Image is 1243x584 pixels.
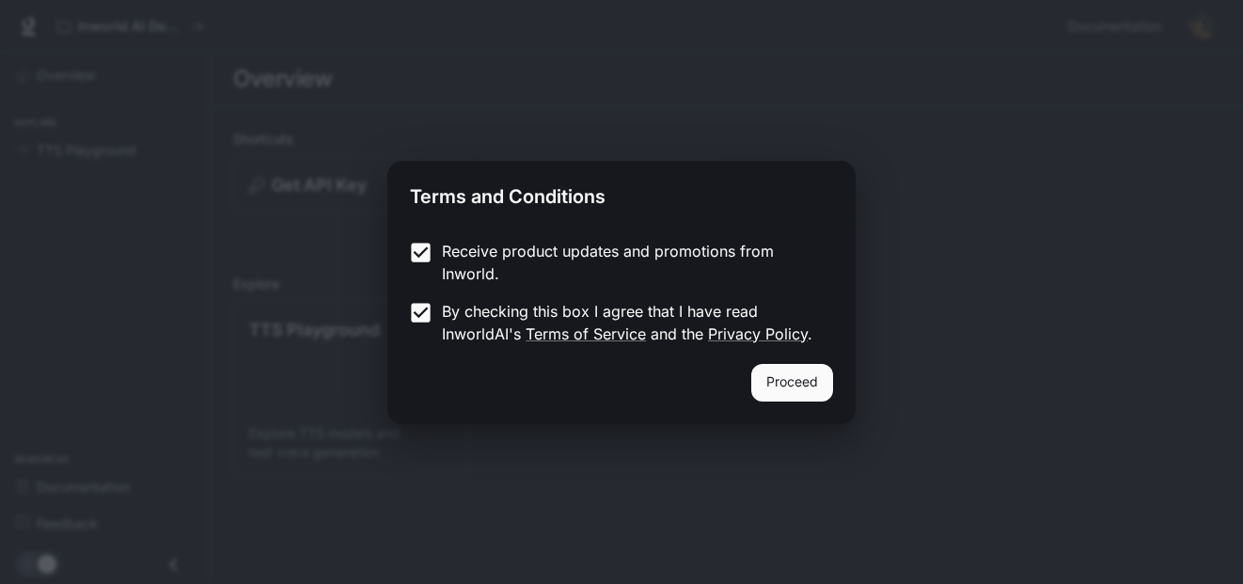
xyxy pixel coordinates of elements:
[442,240,818,285] p: Receive product updates and promotions from Inworld.
[708,324,808,343] a: Privacy Policy
[526,324,646,343] a: Terms of Service
[751,364,833,402] button: Proceed
[442,300,818,345] p: By checking this box I agree that I have read InworldAI's and the .
[387,161,856,225] h2: Terms and Conditions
